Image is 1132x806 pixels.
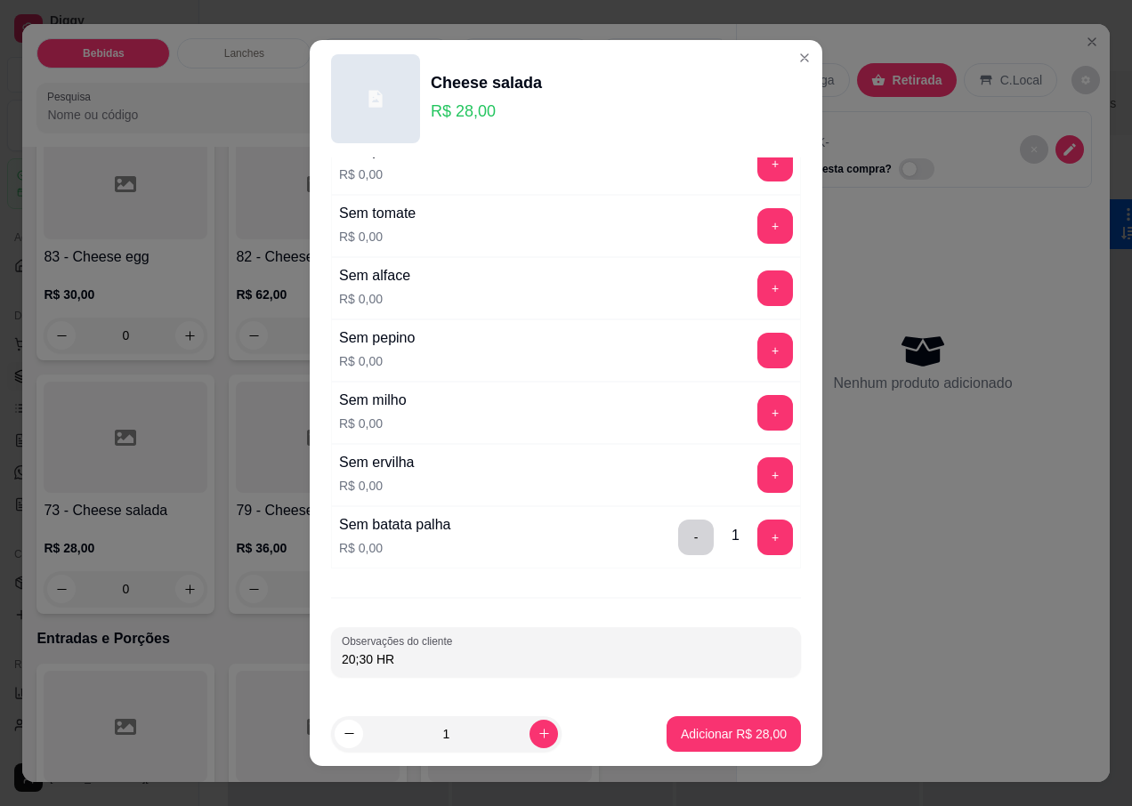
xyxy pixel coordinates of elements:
[757,208,793,244] button: add
[757,520,793,555] button: add
[339,352,415,370] p: R$ 0,00
[339,265,410,286] div: Sem alface
[339,327,415,349] div: Sem pepino
[339,539,450,557] p: R$ 0,00
[681,725,787,743] p: Adicionar R$ 28,00
[667,716,801,752] button: Adicionar R$ 28,00
[342,633,458,649] label: Observações do cliente
[339,203,416,224] div: Sem tomate
[790,44,819,72] button: Close
[757,395,793,431] button: add
[339,452,414,473] div: Sem ervilha
[732,525,740,546] div: 1
[431,99,542,124] p: R$ 28,00
[342,650,790,668] input: Observações do cliente
[339,228,416,246] p: R$ 0,00
[530,720,558,748] button: increase-product-quantity
[335,720,363,748] button: decrease-product-quantity
[757,146,793,181] button: add
[339,514,450,536] div: Sem batata palha
[339,165,428,183] p: R$ 0,00
[339,390,407,411] div: Sem milho
[757,457,793,493] button: add
[757,270,793,306] button: add
[339,477,414,495] p: R$ 0,00
[757,333,793,368] button: add
[431,70,542,95] div: Cheese salada
[339,290,410,308] p: R$ 0,00
[339,415,407,432] p: R$ 0,00
[678,520,714,555] button: delete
